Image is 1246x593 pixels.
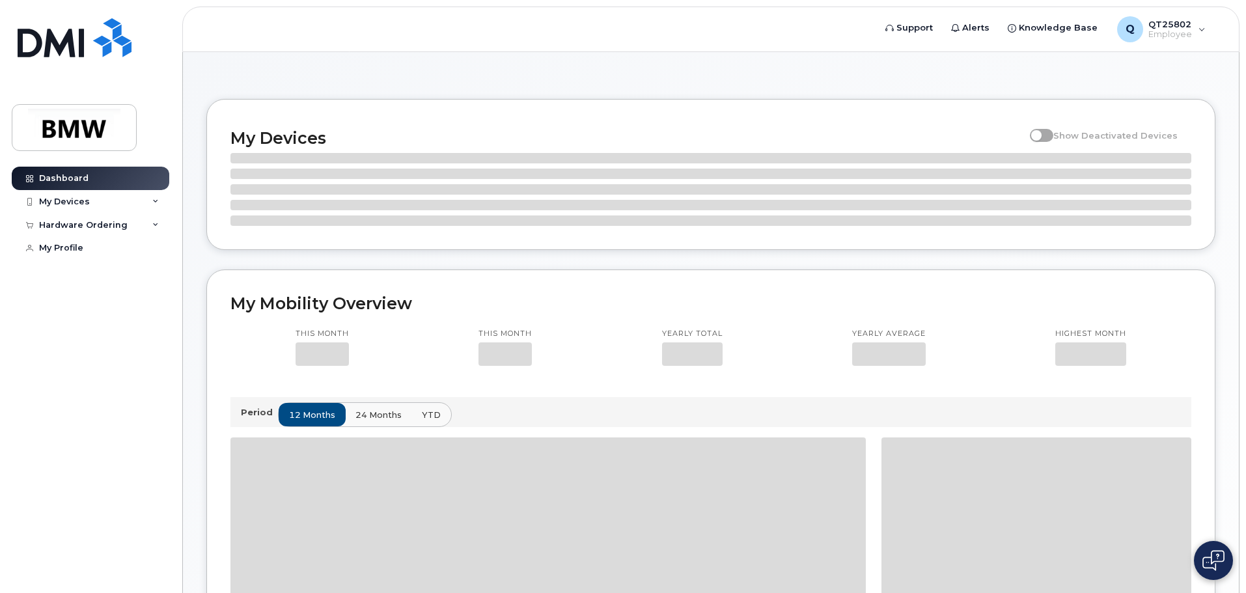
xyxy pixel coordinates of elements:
p: Highest month [1055,329,1126,339]
p: Period [241,406,278,419]
p: This month [296,329,349,339]
img: Open chat [1202,550,1225,571]
input: Show Deactivated Devices [1030,123,1040,133]
span: Show Deactivated Devices [1053,130,1178,141]
h2: My Mobility Overview [230,294,1191,313]
p: Yearly total [662,329,723,339]
h2: My Devices [230,128,1023,148]
span: 24 months [355,409,402,421]
span: YTD [422,409,441,421]
p: This month [478,329,532,339]
p: Yearly average [852,329,926,339]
